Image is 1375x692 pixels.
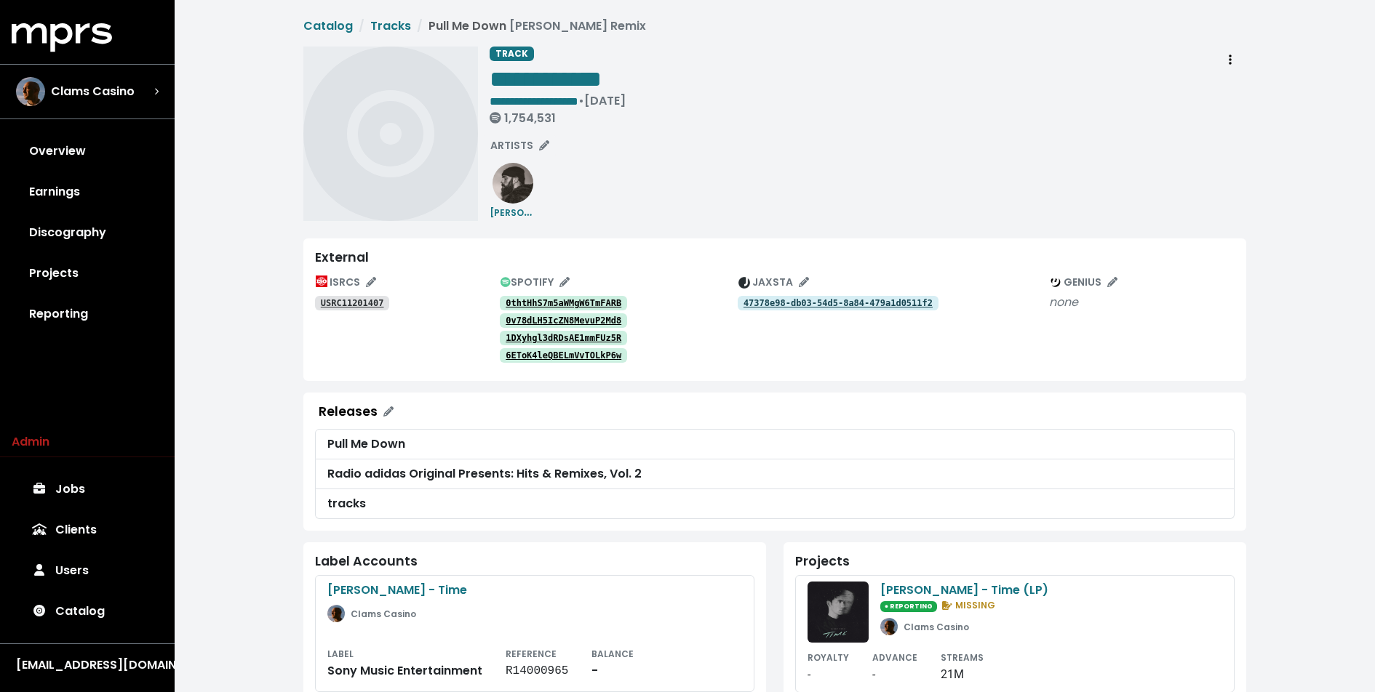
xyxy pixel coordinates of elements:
[490,96,578,107] span: Edit value
[327,605,345,622] img: 8f2fa7fb-c926-4bb4-ad1d-b2f60430949b.jpeg
[12,656,163,675] button: [EMAIL_ADDRESS][DOMAIN_NAME]
[501,275,570,289] span: SPOTIFY
[316,275,327,287] img: The logo of the International Organization for Standardization
[506,333,621,343] tt: 1DXyhgl3dRDsAE1mmFUz5R
[12,131,163,172] a: Overview
[12,212,163,253] a: Discography
[1050,277,1061,289] img: The genius.com logo
[808,582,869,643] img: ab67616d0000b27300fda8f3a8763305656b5531
[16,77,45,106] img: The selected account / producer
[1214,47,1246,74] button: Track actions
[939,599,995,611] span: MISSING
[370,17,411,34] a: Tracks
[490,204,567,220] small: [PERSON_NAME]
[1049,294,1078,310] i: none
[315,489,1235,519] a: tracks
[327,648,354,660] small: LABEL
[591,648,634,660] small: BALANCE
[12,550,163,591] a: Users
[941,651,984,664] small: STREAMS
[872,651,917,664] small: ADVANCE
[315,459,1235,489] a: Radio adidas Original Presents: Hits & Remixes, Vol. 2
[12,28,112,45] a: mprs logo
[327,465,1222,483] div: Radio adidas Original Presents: Hits & Remixes, Vol. 2
[484,134,556,157] button: Edit artists
[744,298,933,308] tt: 47378e98-db03-54d5-8a84-479a1d0511f2
[490,47,534,61] span: TRACK
[315,429,1235,459] a: Pull Me Down
[12,294,163,334] a: Reporting
[872,666,917,683] div: -
[738,277,750,289] img: The jaxsta.com logo
[327,662,482,680] div: Sony Music Entertainment
[411,17,646,35] li: Pull Me Down
[880,618,898,635] img: 8f2fa7fb-c926-4bb4-ad1d-b2f60430949b.jpeg
[490,174,536,221] a: [PERSON_NAME]
[12,469,163,510] a: Jobs
[506,298,621,308] tt: 0thtHhS7m5aWMgW6TmFARB
[500,331,627,345] a: 1DXyhgl3dRDsAE1mmFUz5R
[490,111,626,125] div: 1,754,531
[327,435,1222,453] div: Pull Me Down
[351,608,416,620] small: Clams Casino
[941,666,984,683] div: 21M
[319,404,378,419] div: Releases
[509,17,646,34] span: [PERSON_NAME] Remix
[315,296,389,310] a: USRC11201407
[12,253,163,294] a: Projects
[12,172,163,212] a: Earnings
[315,250,1235,265] div: External
[303,17,353,34] a: Catalog
[16,656,159,674] div: [EMAIL_ADDRESS][DOMAIN_NAME]
[315,575,754,692] a: [PERSON_NAME] - TimeClams CasinoLABELSony Music EntertainmentREFERENCER14000965BALANCE-
[316,275,376,289] span: ISRCS
[315,554,754,569] div: Label Accounts
[591,662,634,680] div: -
[309,271,383,294] button: Edit ISRC mappings for this track
[1043,271,1124,294] button: Edit genius track identifications
[506,350,621,361] tt: 6EToK4leQBELmVvTOLkP6w
[327,582,742,599] div: [PERSON_NAME] - Time
[303,47,478,221] img: Album art for this track, Pull Me Down
[490,68,602,91] span: Edit value
[732,271,816,294] button: Edit jaxsta track identifications
[795,554,1235,569] div: Projects
[51,83,135,100] span: Clams Casino
[303,17,1246,35] nav: breadcrumb
[12,510,163,550] a: Clients
[493,163,533,204] img: ab6761610000e5eb81d954dd35145481964ddd6c
[1050,275,1117,289] span: GENIUS
[500,348,627,363] a: 6EToK4leQBELmVvTOLkP6w
[808,666,849,683] div: -
[506,648,557,660] small: REFERENCE
[808,651,849,664] small: ROYALTY
[494,271,576,294] button: Edit spotify track identifications for this track
[506,315,621,326] tt: 0v78dLH5IcZN8MevuP2Md8
[904,621,969,633] small: Clams Casino
[490,138,549,153] span: ARTISTS
[12,591,163,632] a: Catalog
[506,662,568,680] div: R14000965
[500,296,627,310] a: 0thtHhS7m5aWMgW6TmFARB
[321,298,384,308] tt: USRC11201407
[327,495,1222,512] div: tracks
[880,601,937,612] span: ● REPORTING
[500,313,627,328] a: 0v78dLH5IcZN8MevuP2Md8
[309,398,403,426] button: Releases
[880,582,1048,599] div: [PERSON_NAME] - Time (LP)
[738,296,938,310] a: 47378e98-db03-54d5-8a84-479a1d0511f2
[738,275,809,289] span: JAXSTA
